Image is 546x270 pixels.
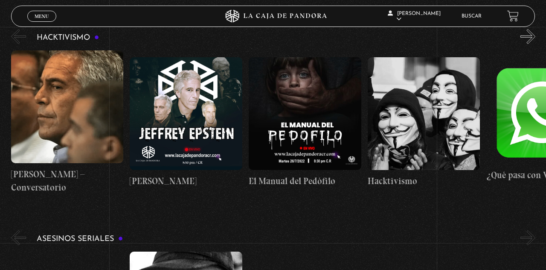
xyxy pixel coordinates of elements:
[11,230,26,245] button: Previous
[368,174,480,188] h4: Hacktivismo
[35,14,49,19] span: Menu
[32,21,52,26] span: Cerrar
[368,50,480,194] a: Hacktivismo
[249,174,361,188] h4: El Manual del Pedófilo
[37,235,123,243] h3: Asesinos Seriales
[507,10,519,22] a: View your shopping cart
[520,230,535,245] button: Next
[11,167,124,194] h4: [PERSON_NAME] – Conversatorio
[249,50,361,194] a: El Manual del Pedófilo
[520,29,535,44] button: Next
[37,34,99,42] h3: Hacktivismo
[130,174,242,188] h4: [PERSON_NAME]
[388,11,441,22] span: [PERSON_NAME]
[130,50,242,194] a: [PERSON_NAME]
[462,14,482,19] a: Buscar
[11,29,26,44] button: Previous
[11,50,124,194] a: [PERSON_NAME] – Conversatorio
